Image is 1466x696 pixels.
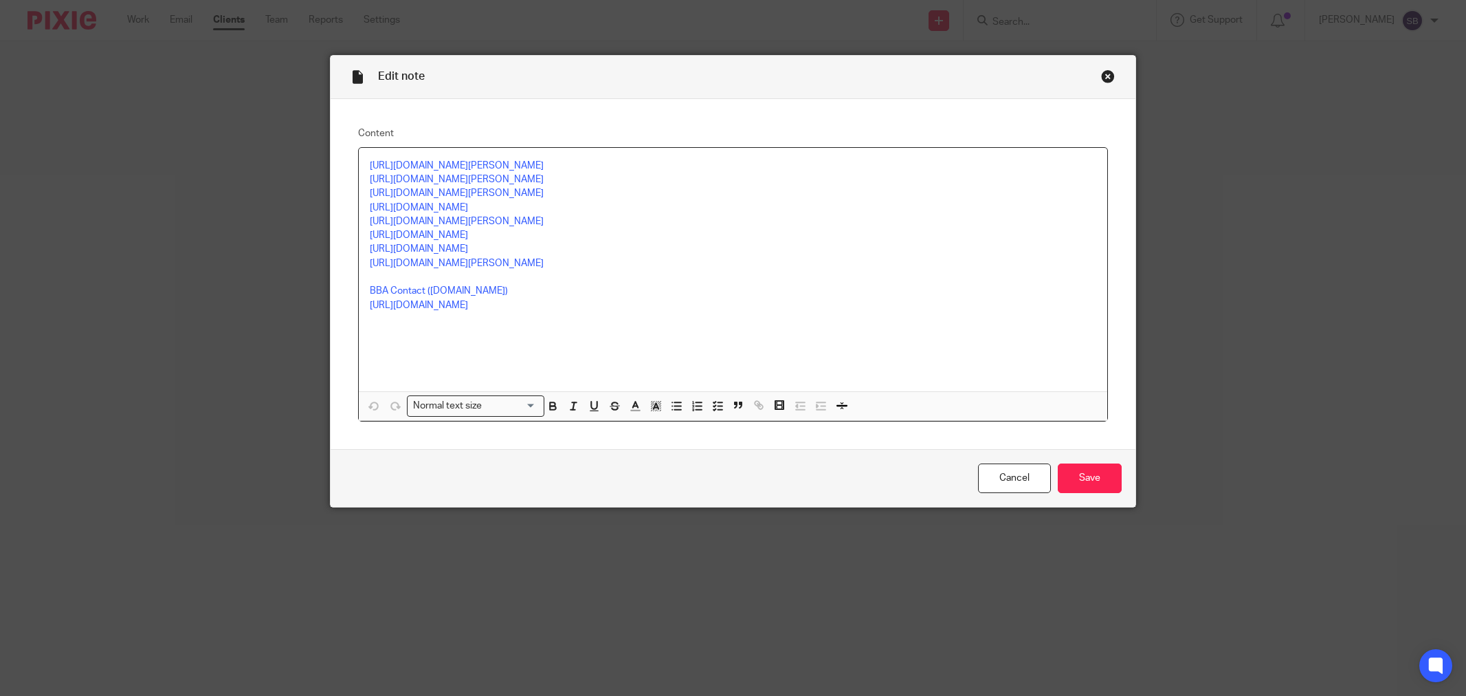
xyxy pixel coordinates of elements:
[370,161,544,171] a: [URL][DOMAIN_NAME][PERSON_NAME]
[487,399,536,413] input: Search for option
[370,301,468,310] a: [URL][DOMAIN_NAME]
[370,203,468,213] a: [URL][DOMAIN_NAME]
[370,230,468,240] a: [URL][DOMAIN_NAME]
[370,175,544,184] a: [URL][DOMAIN_NAME][PERSON_NAME]
[978,464,1051,493] a: Cancel
[407,395,544,417] div: Search for option
[1058,464,1122,493] input: Save
[370,188,544,198] a: [URL][DOMAIN_NAME][PERSON_NAME]
[1101,69,1115,83] div: Close this dialog window
[370,217,544,226] a: [URL][DOMAIN_NAME][PERSON_NAME]
[370,259,544,268] a: [URL][DOMAIN_NAME][PERSON_NAME]
[358,127,1108,140] label: Content
[370,286,508,296] a: BBA Contact ([DOMAIN_NAME])
[410,399,485,413] span: Normal text size
[378,71,425,82] span: Edit note
[370,244,468,254] a: [URL][DOMAIN_NAME]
